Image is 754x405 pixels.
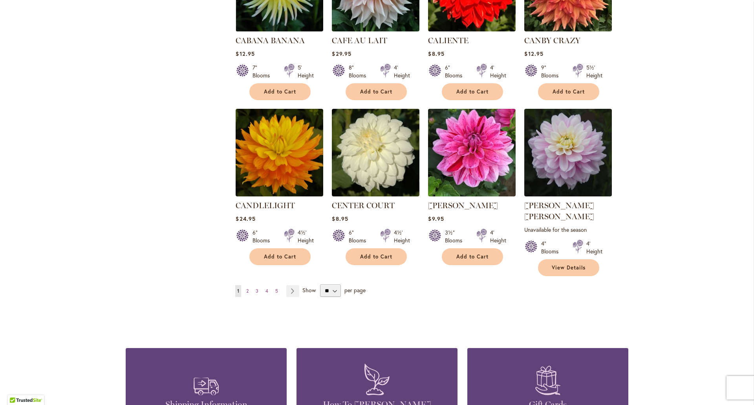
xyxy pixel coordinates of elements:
img: CANDLELIGHT [236,109,323,196]
a: CAFE AU LAIT [332,36,387,45]
a: [PERSON_NAME] [428,201,498,210]
img: CENTER COURT [332,109,419,196]
span: $12.95 [236,50,254,57]
div: 4' Height [394,64,410,79]
a: Canby Crazy [524,26,612,33]
iframe: Launch Accessibility Center [6,377,28,399]
a: CANDLELIGHT [236,201,295,210]
a: View Details [538,259,599,276]
span: 2 [246,288,249,294]
div: 4½' Height [298,229,314,244]
a: CENTER COURT [332,191,419,198]
div: 5' Height [298,64,314,79]
span: Add to Cart [264,253,296,260]
div: 9" Blooms [541,64,563,79]
span: $12.95 [524,50,543,57]
div: 4' Height [490,64,506,79]
div: 4' Height [586,240,602,255]
div: 8" Blooms [349,64,371,79]
span: 5 [275,288,278,294]
span: Add to Cart [264,88,296,95]
a: Charlotte Mae [524,191,612,198]
span: Add to Cart [456,88,489,95]
span: Add to Cart [456,253,489,260]
span: per page [344,286,366,294]
a: 5 [273,285,280,297]
button: Add to Cart [346,83,407,100]
div: 3½" Blooms [445,229,467,244]
button: Add to Cart [442,83,503,100]
button: Add to Cart [346,248,407,265]
a: CHA CHING [428,191,516,198]
a: 2 [244,285,251,297]
a: CANDLELIGHT [236,191,323,198]
div: 7" Blooms [253,64,275,79]
button: Add to Cart [538,83,599,100]
div: 6" Blooms [349,229,371,244]
a: [PERSON_NAME] [PERSON_NAME] [524,201,594,221]
a: CANBY CRAZY [524,36,580,45]
div: 6" Blooms [445,64,467,79]
div: 4' Height [490,229,506,244]
a: CENTER COURT [332,201,395,210]
span: $29.95 [332,50,351,57]
a: 3 [254,285,260,297]
div: 6" Blooms [253,229,275,244]
span: Add to Cart [360,253,392,260]
span: Show [302,286,316,294]
a: Café Au Lait [332,26,419,33]
button: Add to Cart [442,248,503,265]
span: Add to Cart [360,88,392,95]
span: $8.95 [332,215,348,222]
img: CHA CHING [428,109,516,196]
button: Add to Cart [249,83,311,100]
p: Unavailable for the season [524,226,612,233]
span: Add to Cart [553,88,585,95]
span: $24.95 [236,215,255,222]
div: 4" Blooms [541,240,563,255]
span: 3 [256,288,258,294]
span: $9.95 [428,215,444,222]
a: CABANA BANANA [236,26,323,33]
a: CALIENTE [428,26,516,33]
div: 5½' Height [586,64,602,79]
img: Charlotte Mae [524,109,612,196]
span: $8.95 [428,50,444,57]
button: Add to Cart [249,248,311,265]
a: CALIENTE [428,36,469,45]
div: 4½' Height [394,229,410,244]
a: 4 [264,285,270,297]
span: 4 [265,288,268,294]
a: CABANA BANANA [236,36,305,45]
span: 1 [237,288,239,294]
span: View Details [552,264,586,271]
